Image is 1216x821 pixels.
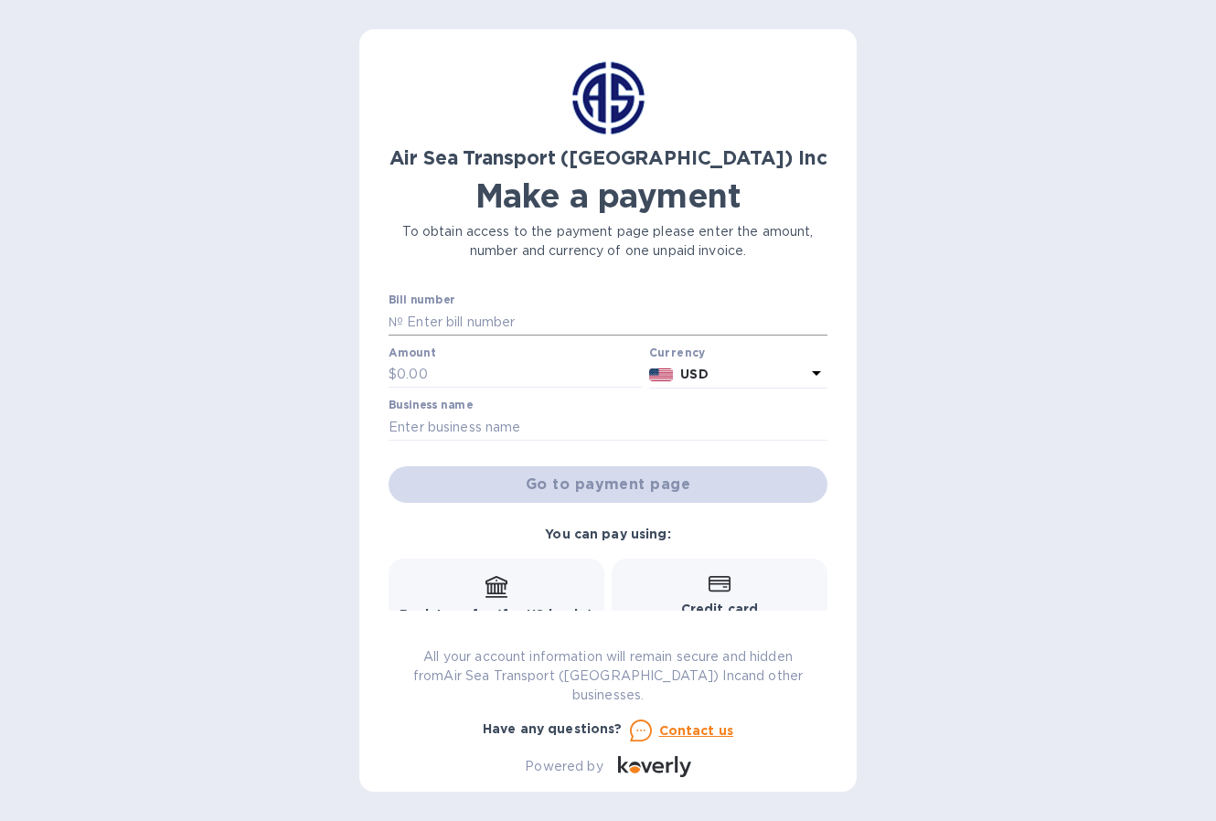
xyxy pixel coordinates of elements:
label: Bill number [389,295,454,306]
p: Powered by [525,757,603,776]
input: Enter business name [389,413,827,441]
p: To obtain access to the payment page please enter the amount, number and currency of one unpaid i... [389,222,827,261]
label: Amount [389,347,435,358]
b: Have any questions? [483,721,623,736]
b: You can pay using: [545,527,670,541]
b: Air Sea Transport ([GEOGRAPHIC_DATA]) Inc [389,146,827,169]
b: Currency [649,346,706,359]
input: Enter bill number [403,308,827,336]
input: 0.00 [397,361,642,389]
label: Business name [389,400,473,411]
b: Credit card [681,602,758,616]
img: USD [649,368,674,381]
u: Contact us [659,723,734,738]
b: Bank transfer (for US banks) [400,607,594,622]
h1: Make a payment [389,176,827,215]
b: USD [680,367,708,381]
p: № [389,313,403,332]
p: All your account information will remain secure and hidden from Air Sea Transport ([GEOGRAPHIC_DA... [389,647,827,705]
p: $ [389,365,397,384]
